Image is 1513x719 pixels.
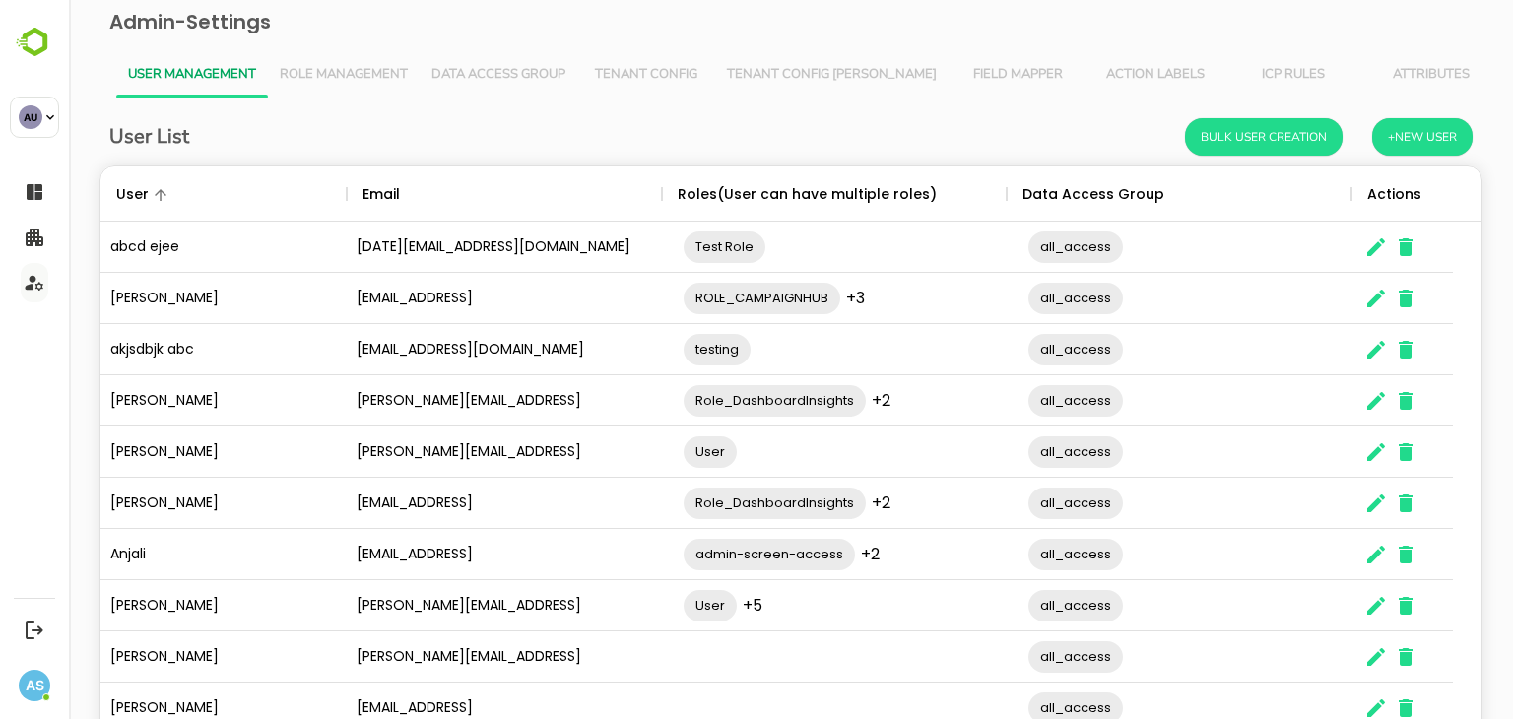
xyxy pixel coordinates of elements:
[1167,67,1282,83] span: ICP Rules
[278,273,593,324] div: [EMAIL_ADDRESS]
[10,24,60,61] img: BambooboxLogoMark.f1c84d78b4c51b1a7b5f700c9845e183.svg
[609,166,868,222] div: Roles(User can have multiple roles)
[803,389,822,412] span: +2
[32,580,278,631] div: [PERSON_NAME]
[211,67,339,83] span: Role Management
[278,631,593,683] div: [PERSON_NAME][EMAIL_ADDRESS]
[278,324,593,375] div: [EMAIL_ADDRESS][DOMAIN_NAME]
[959,543,1054,565] span: all_access
[59,67,187,83] span: User Management
[32,375,278,426] div: [PERSON_NAME]
[40,121,120,153] h6: User List
[32,631,278,683] div: [PERSON_NAME]
[959,491,1054,514] span: all_access
[32,222,278,273] div: abcd ejee
[674,594,693,617] span: +5
[959,235,1054,258] span: all_access
[80,183,103,207] button: Sort
[278,222,593,273] div: [DATE][EMAIL_ADDRESS][DOMAIN_NAME]
[777,287,796,309] span: +3
[278,529,593,580] div: [EMAIL_ADDRESS]
[362,67,496,83] span: Data Access Group
[47,51,1397,98] div: Vertical tabs example
[1116,118,1274,156] button: Bulk User Creation
[1303,118,1404,156] button: +New User
[959,338,1054,360] span: all_access
[615,543,786,565] span: admin-screen-access
[331,183,355,207] button: Sort
[1305,67,1419,83] span: Attributes
[658,67,868,83] span: Tenant Config [PERSON_NAME]
[19,105,42,129] div: AU
[615,338,682,360] span: testing
[278,478,593,529] div: [EMAIL_ADDRESS]
[278,426,593,478] div: [PERSON_NAME][EMAIL_ADDRESS]
[278,375,593,426] div: [PERSON_NAME][EMAIL_ADDRESS]
[520,67,634,83] span: Tenant Config
[1029,67,1144,83] span: Action Labels
[32,324,278,375] div: akjsdbjk abc
[615,389,797,412] span: Role_DashboardInsights
[615,287,771,309] span: ROLE_CAMPAIGNHUB
[959,594,1054,617] span: all_access
[615,235,696,258] span: Test Role
[294,166,331,222] div: Email
[1298,166,1352,222] div: Actions
[891,67,1006,83] span: Field Mapper
[21,617,47,643] button: Logout
[32,273,278,324] div: [PERSON_NAME]
[959,645,1054,668] span: all_access
[959,696,1054,719] span: all_access
[615,594,668,617] span: User
[615,440,668,463] span: User
[47,166,80,222] div: User
[959,440,1054,463] span: all_access
[792,543,811,565] span: +2
[32,529,278,580] div: Anjali
[959,287,1054,309] span: all_access
[954,166,1095,222] div: Data Access Group
[32,426,278,478] div: [PERSON_NAME]
[615,491,797,514] span: Role_DashboardInsights
[278,580,593,631] div: [PERSON_NAME][EMAIL_ADDRESS]
[19,670,50,701] div: AS
[32,478,278,529] div: [PERSON_NAME]
[959,389,1054,412] span: all_access
[803,491,822,514] span: +2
